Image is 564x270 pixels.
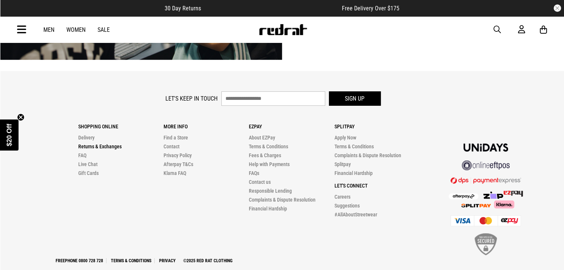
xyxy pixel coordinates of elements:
[180,258,235,263] a: ©2025 Red Rat Clothing
[491,200,514,209] img: Klarna
[334,170,372,176] a: Financial Hardship
[249,197,316,203] a: Complaints & Dispute Resolution
[164,152,192,158] a: Privacy Policy
[164,144,179,149] a: Contact
[78,144,122,149] a: Returns & Exchanges
[334,203,359,209] a: Suggestions
[475,233,497,255] img: SSL
[108,258,155,263] a: Terms & Conditions
[462,161,510,171] img: online eftpos
[249,144,288,149] a: Terms & Conditions
[78,152,86,158] a: FAQ
[216,4,327,12] iframe: Customer reviews powered by Trustpilot
[334,124,419,129] p: Splitpay
[483,192,504,199] img: Zip
[156,258,179,263] a: Privacy
[78,124,164,129] p: Shopping Online
[464,144,508,152] img: Unidays
[66,26,86,33] a: Women
[461,204,491,207] img: Splitpay
[249,179,271,185] a: Contact us
[334,212,377,217] a: #AllAboutStreetwear
[78,161,98,167] a: Live Chat
[53,258,106,263] a: Freephone 0800 728 728
[164,135,188,141] a: Find a Store
[249,135,275,141] a: About EZPay
[249,206,287,212] a: Financial Hardship
[342,5,399,12] span: Free Delivery Over $175
[78,170,99,176] a: Gift Cards
[334,135,356,141] a: Apply Now
[329,91,381,106] button: Sign up
[249,124,334,129] p: Ezpay
[249,152,281,158] a: Fees & Charges
[334,194,350,200] a: Careers
[334,144,373,149] a: Terms & Conditions
[17,114,24,121] button: Close teaser
[164,161,193,167] a: Afterpay T&Cs
[6,124,13,146] span: $20 Off
[43,26,55,33] a: Men
[258,24,307,35] img: Redrat logo
[164,124,249,129] p: More Info
[334,152,401,158] a: Complaints & Dispute Resolution
[165,95,218,102] label: Let's keep in touch
[504,191,523,197] img: Splitpay
[249,188,292,194] a: Responsible Lending
[451,177,521,184] img: DPS
[6,3,28,25] button: Open LiveChat chat widget
[164,170,186,176] a: Klarna FAQ
[249,170,259,176] a: FAQs
[451,215,521,226] img: Cards
[78,135,95,141] a: Delivery
[165,5,201,12] span: 30 Day Returns
[334,183,419,189] p: Let's Connect
[249,161,290,167] a: Help with Payments
[449,193,478,199] img: Afterpay
[98,26,110,33] a: Sale
[334,161,350,167] a: Splitpay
